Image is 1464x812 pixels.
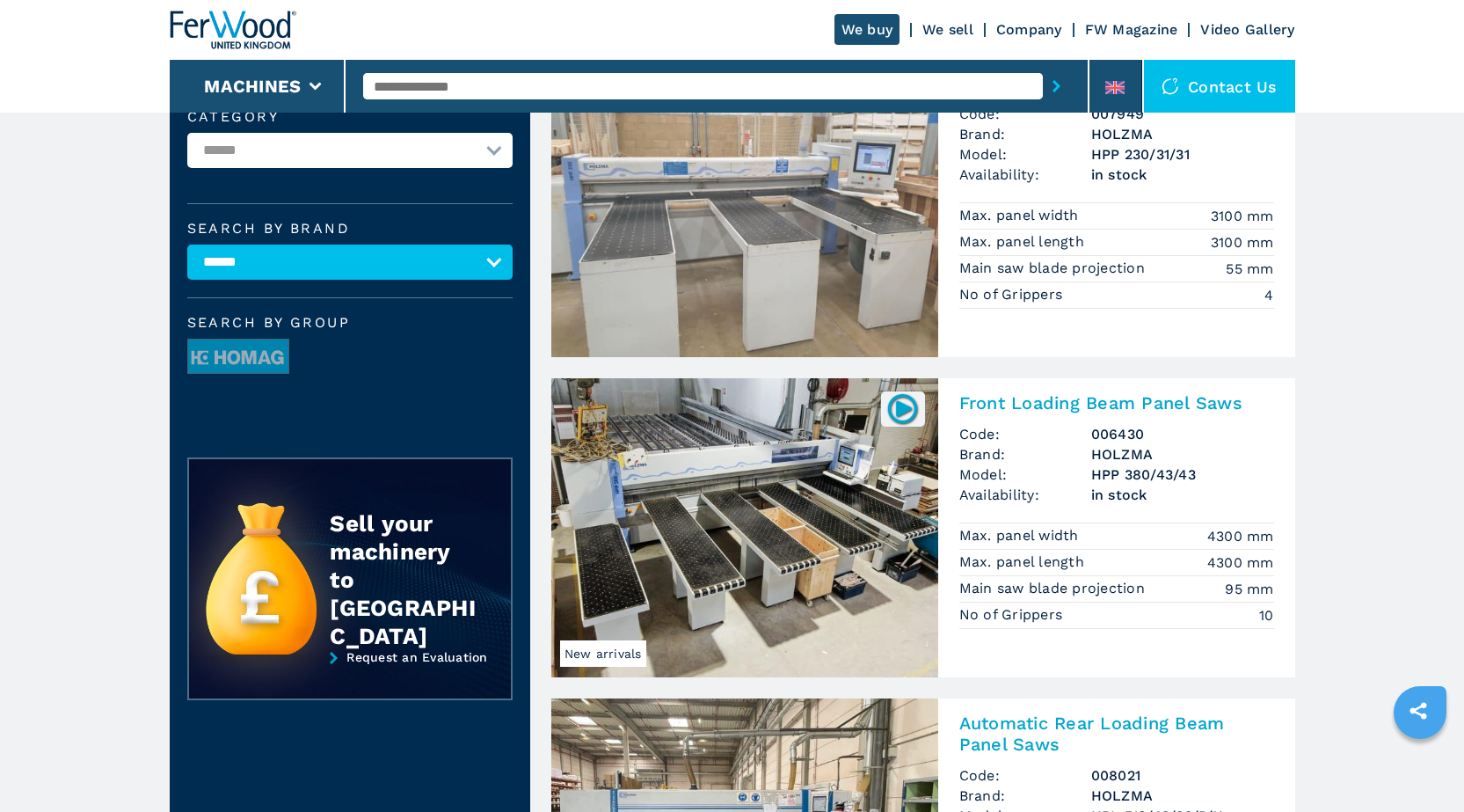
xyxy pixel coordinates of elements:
[959,444,1091,465] span: Brand:
[1200,21,1294,38] a: Video Gallery
[1225,579,1273,599] em: 95 mm
[551,378,938,677] img: Front Loading Beam Panel Saws HOLZMA HPP 380/43/43
[959,552,1089,572] p: Max. panel length
[959,285,1067,304] p: No of Grippers
[1091,786,1274,806] h3: HOLZMA
[996,21,1062,38] a: Company
[885,391,920,426] img: 006430
[959,104,1091,124] span: Code:
[959,232,1089,252] p: Max. panel length
[959,392,1274,413] h2: Front Loading Beam Panel Saws
[1264,285,1273,305] em: 4
[187,110,513,124] label: Category
[959,206,1083,225] p: Max. panel width
[1144,60,1295,113] div: Contact us
[551,378,1295,677] a: Front Loading Beam Panel Saws HOLZMA HPP 380/43/43New arrivals006430Front Loading Beam Panel Saws...
[1396,689,1440,733] a: sharethis
[1091,485,1274,505] span: in stock
[1259,605,1274,625] em: 10
[1085,21,1178,38] a: FW Magazine
[1091,165,1274,185] span: in stock
[959,713,1274,755] h2: Automatic Rear Loading Beam Panel Saws
[959,124,1091,144] span: Brand:
[959,424,1091,444] span: Code:
[959,765,1091,786] span: Code:
[959,786,1091,806] span: Brand:
[1091,144,1274,165] h3: HPP 230/31/31
[170,11,296,49] img: Ferwood
[551,58,1295,357] a: Front Loading Beam Panel Saws HOLZMA HPP 230/31/31Front Loading Beam Panel SawsCode:007949Brand:H...
[1091,104,1274,124] h3: 007949
[560,640,646,667] span: New arrivals
[1207,552,1274,573] em: 4300 mm
[922,21,973,38] a: We sell
[1043,66,1070,106] button: submit-button
[834,14,900,45] a: We buy
[1226,259,1273,279] em: 55 mm
[1091,444,1274,465] h3: HOLZMA
[959,144,1091,165] span: Model:
[1091,765,1274,786] h3: 008021
[204,76,301,97] button: Machines
[959,605,1067,625] p: No of Grippers
[330,509,476,650] div: Sell your machinery to [GEOGRAPHIC_DATA]
[959,465,1091,485] span: Model:
[959,579,1150,598] p: Main saw blade projection
[959,526,1083,545] p: Max. panel width
[187,650,513,713] a: Request an Evaluation
[1211,206,1274,226] em: 3100 mm
[1211,232,1274,252] em: 3100 mm
[187,316,513,330] span: Search by group
[1091,424,1274,444] h3: 006430
[1162,77,1179,95] img: Contact us
[1207,526,1274,546] em: 4300 mm
[1091,124,1274,144] h3: HOLZMA
[1389,733,1451,799] iframe: Chat
[551,58,938,357] img: Front Loading Beam Panel Saws HOLZMA HPP 230/31/31
[959,485,1091,505] span: Availability:
[959,165,1091,185] span: Availability:
[188,340,288,375] img: image
[187,222,513,236] label: Search by brand
[959,259,1150,278] p: Main saw blade projection
[1091,465,1274,485] h3: HPP 380/43/43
